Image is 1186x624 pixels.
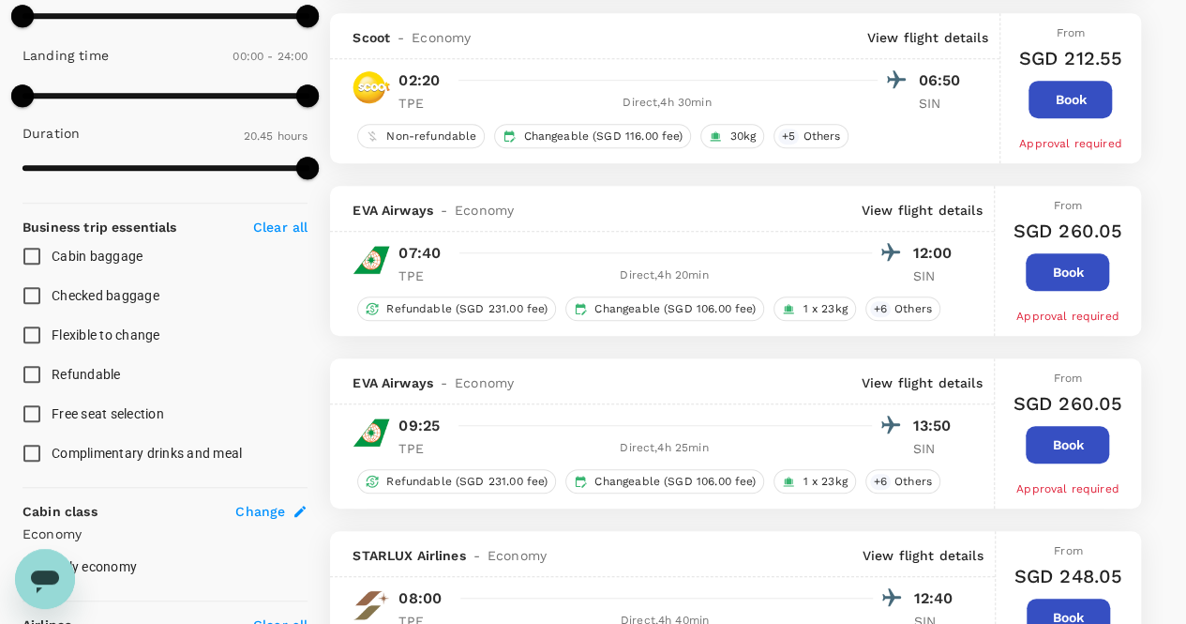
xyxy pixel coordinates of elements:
[23,220,177,235] strong: Business trip essentials
[913,439,960,458] p: SIN
[1016,482,1119,495] span: Approval required
[353,373,433,392] span: EVA Airways
[466,546,488,565] span: -
[379,301,555,317] span: Refundable (SGD 231.00 fee)
[1053,199,1082,212] span: From
[353,28,390,47] span: Scoot
[23,124,80,143] p: Duration
[862,373,983,392] p: View flight details
[565,469,764,494] div: Changeable (SGD 106.00 fee)
[23,46,109,65] p: Landing time
[1013,216,1123,246] h6: SGD 260.05
[870,474,891,490] span: + 6
[773,297,855,321] div: 1 x 23kg
[379,474,555,490] span: Refundable (SGD 231.00 fee)
[587,474,763,490] span: Changeable (SGD 106.00 fee)
[23,525,308,543] p: Economy
[773,469,855,494] div: 1 x 23kg
[1026,253,1109,291] button: Book
[52,288,159,303] span: Checked baggage
[357,297,556,321] div: Refundable (SGD 231.00 fee)
[913,242,960,265] p: 12:00
[865,297,940,321] div: +6Others
[457,439,871,458] div: Direct , 4h 25min
[353,201,433,220] span: EVA Airways
[488,546,547,565] span: Economy
[235,502,285,521] span: Change
[795,474,854,490] span: 1 x 23kg
[15,549,75,609] iframe: Button to launch messaging window
[773,124,848,148] div: +5Others
[700,124,764,148] div: 30kg
[919,94,966,113] p: SIN
[1056,26,1085,39] span: From
[1026,426,1109,464] button: Book
[244,129,308,143] span: 20.45 hours
[587,301,763,317] span: Changeable (SGD 106.00 fee)
[52,406,164,421] span: Free seat selection
[887,474,939,490] span: Others
[353,241,390,279] img: BR
[398,94,445,113] p: TPE
[23,504,98,519] strong: Cabin class
[913,415,960,437] p: 13:50
[1054,544,1083,557] span: From
[357,469,556,494] div: Refundable (SGD 231.00 fee)
[253,218,308,236] p: Clear all
[353,68,390,106] img: TR
[863,546,983,565] p: View flight details
[565,297,764,321] div: Changeable (SGD 106.00 fee)
[433,373,455,392] span: -
[1019,137,1122,150] span: Approval required
[1016,310,1119,323] span: Approval required
[778,129,799,145] span: + 5
[379,129,484,145] span: Non-refundable
[516,129,690,145] span: Changeable (SGD 116.00 fee)
[398,266,445,285] p: TPE
[357,124,485,148] div: Non-refundable
[398,69,440,92] p: 02:20
[455,373,514,392] span: Economy
[887,301,939,317] span: Others
[795,129,848,145] span: Others
[353,546,465,565] span: STARLUX Airlines
[455,201,514,220] span: Economy
[398,587,442,610] p: 08:00
[52,327,160,342] span: Flexible to change
[390,28,412,47] span: -
[457,266,871,285] div: Direct , 4h 20min
[722,129,763,145] span: 30kg
[457,94,877,113] div: Direct , 4h 30min
[233,50,308,63] span: 00:00 - 24:00
[398,439,445,458] p: TPE
[795,301,854,317] span: 1 x 23kg
[52,367,121,382] span: Refundable
[1019,43,1123,73] h6: SGD 212.55
[1053,372,1082,385] span: From
[867,28,988,47] p: View flight details
[862,201,983,220] p: View flight details
[353,586,390,624] img: JX
[412,28,471,47] span: Economy
[865,469,940,494] div: +6Others
[52,446,242,461] span: Complimentary drinks and meal
[494,124,691,148] div: Changeable (SGD 116.00 fee)
[913,266,960,285] p: SIN
[433,201,455,220] span: -
[1014,561,1123,591] h6: SGD 248.05
[398,415,440,437] p: 09:25
[353,414,390,451] img: BR
[1013,388,1123,419] h6: SGD 260.05
[870,301,891,317] span: + 6
[398,242,441,265] p: 07:40
[52,249,143,264] span: Cabin baggage
[919,69,966,92] p: 06:50
[914,587,961,610] p: 12:40
[1028,81,1112,118] button: Book
[52,559,137,574] span: Only economy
